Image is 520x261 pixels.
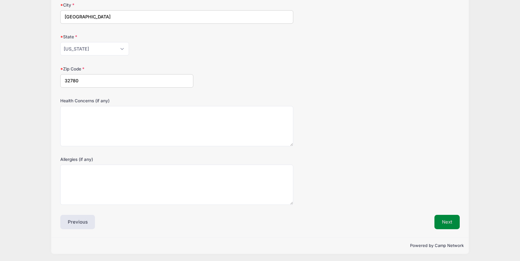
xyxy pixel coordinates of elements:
p: Powered by Camp Network [56,243,464,249]
label: Health Concerns (if any) [60,98,193,104]
label: Zip Code [60,66,193,72]
label: State [60,34,193,40]
input: xxxxx [60,74,193,88]
button: Next [434,215,460,229]
label: City [60,2,193,8]
label: Allergies (if any) [60,156,193,162]
button: Previous [60,215,95,229]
